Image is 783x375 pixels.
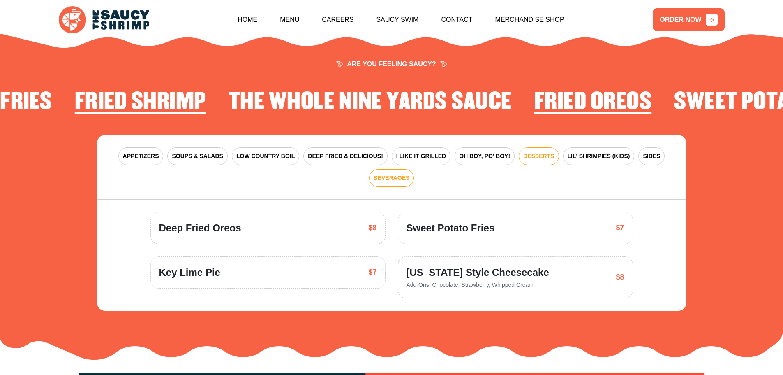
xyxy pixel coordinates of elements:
[534,89,652,115] h2: Fried Oreos
[172,152,223,161] span: SOUPS & SALADS
[374,174,410,182] span: BEVERAGES
[303,147,388,165] button: DEEP FRIED & DELICIOUS!
[563,147,635,165] button: LIL' SHRIMPIES (KIDS)
[459,152,510,161] span: OH BOY, PO' BOY!
[368,222,376,233] span: $8
[616,272,624,283] span: $8
[643,152,660,161] span: SIDES
[159,265,220,280] span: Key Lime Pie
[308,152,383,161] span: DEEP FRIED & DELICIOUS!
[322,2,353,37] a: Careers
[369,169,414,187] button: BEVERAGES
[392,147,450,165] button: I LIKE IT GRILLED
[653,8,724,31] a: ORDER NOW
[75,89,206,115] h2: Fried Shrimp
[236,152,295,161] span: LOW COUNTRY BOIL
[519,147,559,165] button: DESSERTS
[123,152,159,161] span: APPETIZERS
[523,152,554,161] span: DESSERTS
[368,267,376,278] span: $7
[167,147,227,165] button: SOUPS & SALADS
[238,2,257,37] a: Home
[407,265,549,280] span: [US_STATE] Style Cheesecake
[396,152,446,161] span: I LIKE IT GRILLED
[407,221,495,235] span: Sweet Potato Fries
[280,2,299,37] a: Menu
[407,282,534,288] span: Add-Ons: Chocolate, Strawberry, Whipped Cream
[118,147,164,165] button: APPETIZERS
[229,89,512,118] li: 2 of 4
[232,147,299,165] button: LOW COUNTRY BOIL
[159,221,241,235] span: Deep Fried Oreos
[336,61,447,68] span: ARE YOU FEELING SAUCY?
[616,222,624,233] span: $7
[376,2,419,37] a: Saucy Swim
[638,147,665,165] button: SIDES
[229,89,512,115] h2: The Whole Nine Yards Sauce
[534,89,652,118] li: 3 of 4
[59,6,149,34] img: logo
[75,89,206,118] li: 1 of 4
[441,2,472,37] a: Contact
[568,152,630,161] span: LIL' SHRIMPIES (KIDS)
[495,2,564,37] a: Merchandise Shop
[455,147,515,165] button: OH BOY, PO' BOY!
